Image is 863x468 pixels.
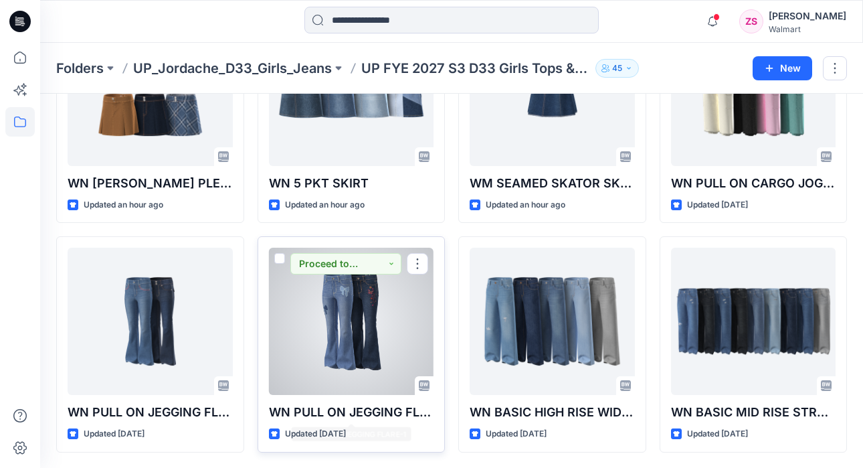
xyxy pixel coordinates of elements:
[687,427,748,441] p: Updated [DATE]
[486,198,565,212] p: Updated an hour ago
[671,174,836,193] p: WN PULL ON CARGO JOGGER
[56,59,104,78] a: Folders
[687,198,748,212] p: Updated [DATE]
[84,198,163,212] p: Updated an hour ago
[769,8,846,24] div: [PERSON_NAME]
[269,403,434,422] p: WN PULL ON JEGGING FLARE-1
[470,248,635,395] a: WN BASIC HIGH RISE WIDE LEG
[269,248,434,395] a: WN PULL ON JEGGING FLARE-1
[753,56,812,80] button: New
[739,9,763,33] div: ZS
[269,174,434,193] p: WN 5 PKT SKIRT
[486,427,547,441] p: Updated [DATE]
[671,403,836,422] p: WN BASIC MID RISE STRAIGHT - RIGID
[285,427,346,441] p: Updated [DATE]
[361,59,590,78] p: UP FYE 2027 S3 D33 Girls Tops & Bottoms Jordache
[671,248,836,395] a: WN BASIC MID RISE STRAIGHT - RIGID
[68,174,233,193] p: WN [PERSON_NAME] PLEATED SKIRT (JERSEY SHORTS)
[769,24,846,34] div: Walmart
[470,403,635,422] p: WN BASIC HIGH RISE WIDE LEG
[612,61,622,76] p: 45
[595,59,639,78] button: 45
[133,59,332,78] a: UP_Jordache_D33_Girls_Jeans
[84,427,145,441] p: Updated [DATE]
[68,403,233,422] p: WN PULL ON JEGGING FLARE- W/BK FLAP PKT
[470,174,635,193] p: WM SEAMED SKATOR SKIRT
[285,198,365,212] p: Updated an hour ago
[68,248,233,395] a: WN PULL ON JEGGING FLARE- W/BK FLAP PKT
